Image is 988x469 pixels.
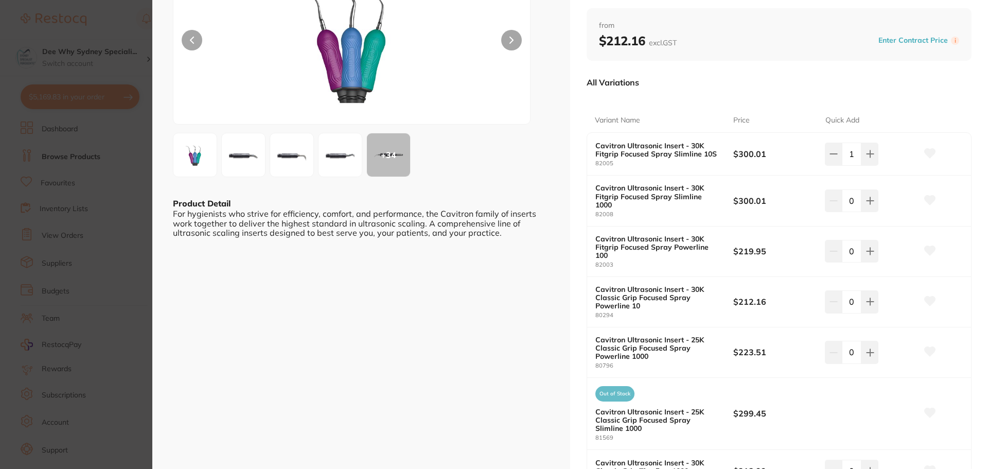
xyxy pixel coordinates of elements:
[733,296,816,307] b: $212.16
[595,386,634,402] span: Out of Stock
[595,362,733,369] small: 80796
[595,285,719,310] b: Cavitron Ultrasonic Insert - 30K Classic Grip Focused Spray Powerline 10
[599,21,959,31] span: from
[595,211,733,218] small: 82008
[595,142,719,158] b: Cavitron Ultrasonic Insert - 30K Fitgrip Focused Spray Slimline 10S
[322,136,359,173] img: anBn
[595,115,640,126] p: Variant Name
[649,38,677,47] span: excl. GST
[173,198,231,209] b: Product Detail
[595,312,733,319] small: 80294
[367,133,410,177] div: + 34
[825,115,859,126] p: Quick Add
[595,184,719,209] b: Cavitron Ultrasonic Insert - 30K Fitgrip Focused Spray Slimline 1000
[733,148,816,160] b: $300.01
[225,136,262,173] img: LTYxMjE3MDIuanBn
[177,136,214,173] img: My5qcGc
[595,160,733,167] small: 82005
[733,346,816,358] b: $223.51
[595,235,719,259] b: Cavitron Ultrasonic Insert - 30K Fitgrip Focused Spray Powerline 100
[595,262,733,268] small: 82003
[366,133,411,177] button: +34
[733,115,750,126] p: Price
[595,435,733,441] small: 81569
[595,408,719,432] b: Cavitron Ultrasonic Insert - 25K Classic Grip Focused Spray Slimline 1000
[733,408,816,419] b: $299.45
[273,136,310,173] img: Zw
[587,77,639,88] p: All Variations
[875,36,951,45] button: Enter Contract Price
[733,195,816,206] b: $300.01
[173,209,550,237] div: For hygienists who strive for efficiency, comfort, and performance, the Cavitron family of insert...
[733,246,816,257] b: $219.95
[951,37,959,45] label: i
[595,336,719,360] b: Cavitron Ultrasonic Insert - 25K Classic Grip Focused Spray Powerline 1000
[599,33,677,48] b: $212.16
